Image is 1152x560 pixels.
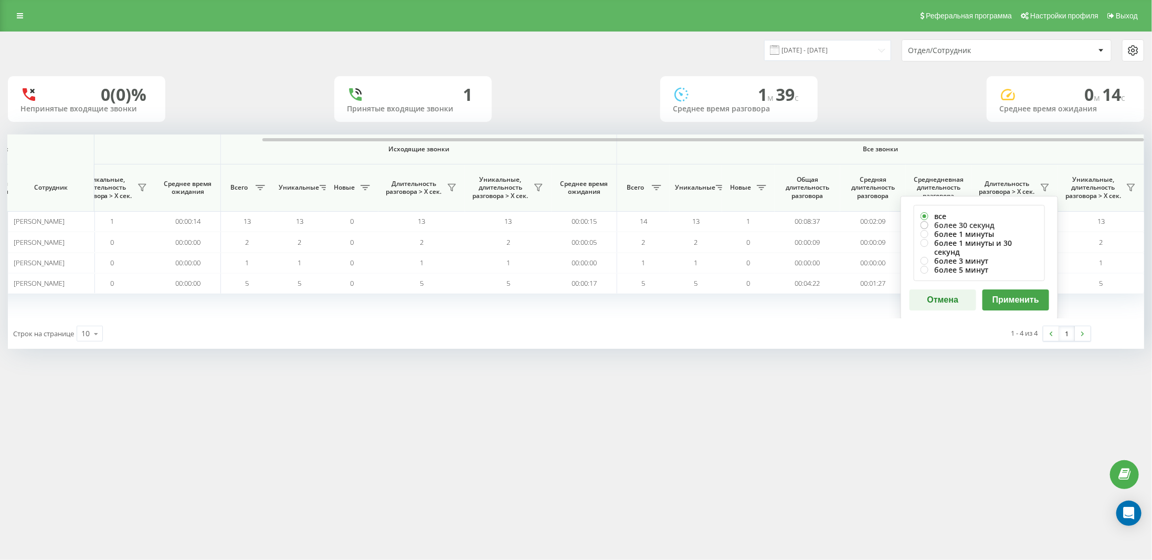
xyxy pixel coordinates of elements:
span: Исходящие звонки [246,145,593,153]
span: 13 [296,216,303,226]
label: более 1 минуты и 30 секунд [921,238,1038,256]
td: 00:00:09 [840,232,906,252]
span: 2 [642,237,646,247]
span: c [795,92,799,103]
span: 39 [776,83,799,106]
span: 2 [506,237,510,247]
td: 00:00:00 [775,253,840,273]
span: Уникальные, длительность разговора > Х сек. [74,175,134,200]
span: 13 [244,216,251,226]
span: 1 [758,83,776,106]
span: Реферальная программа [926,12,1012,20]
span: 1 [747,216,751,226]
button: Применить [982,289,1049,310]
span: м [1094,92,1102,103]
span: 0 [747,237,751,247]
span: Среднее время ожидания [163,180,213,196]
span: 1 [694,258,698,267]
span: [PERSON_NAME] [14,258,65,267]
span: 5 [420,278,424,288]
span: 1 [110,216,114,226]
span: Всего [226,183,252,192]
span: 1 [420,258,424,267]
span: 13 [505,216,512,226]
span: Уникальные, длительность разговора > Х сек. [1063,175,1123,200]
label: все [921,212,1038,221]
span: Уникальные [279,183,316,192]
span: Настройки профиля [1030,12,1098,20]
span: 13 [1097,216,1105,226]
span: 0 [351,258,354,267]
span: 2 [1100,237,1103,247]
span: 0 [747,278,751,288]
span: 0 [110,258,114,267]
span: 0 [110,237,114,247]
span: 5 [298,278,302,288]
span: Всего [622,183,649,192]
span: 1 [1100,258,1103,267]
span: Сотрудник [17,183,85,192]
span: 0 [351,278,354,288]
a: 1 [1059,326,1075,341]
span: 14 [640,216,647,226]
td: 00:00:05 [552,232,617,252]
span: 0 [351,216,354,226]
span: 14 [1102,83,1125,106]
span: 2 [420,237,424,247]
div: Непринятые входящие звонки [20,105,153,113]
span: 0 [1084,83,1102,106]
label: более 1 минуты [921,230,1038,238]
span: 2 [298,237,302,247]
span: 5 [1100,278,1103,288]
label: более 5 минут [921,265,1038,274]
span: [PERSON_NAME] [14,278,65,288]
span: [PERSON_NAME] [14,216,65,226]
span: 13 [692,216,700,226]
td: 00:00:14 [155,211,221,232]
div: Отдел/Сотрудник [908,46,1033,55]
td: 00:00:17 [552,273,617,294]
span: 1 [642,258,646,267]
label: более 3 минут [921,256,1038,265]
span: 5 [642,278,646,288]
span: 0 [110,278,114,288]
td: 00:08:37 [775,211,840,232]
span: м [767,92,776,103]
td: 00:00:00 [155,273,221,294]
span: 1 [506,258,510,267]
div: Среднее время ожидания [999,105,1132,113]
span: c [1121,92,1125,103]
span: 2 [694,237,698,247]
span: Среднедневная длительность разговора [914,175,964,200]
td: 00:00:15 [552,211,617,232]
span: Уникальные, длительность разговора > Х сек. [470,175,531,200]
span: 0 [747,258,751,267]
div: Принятые входящие звонки [347,105,479,113]
span: Длительность разговора > Х сек. [384,180,444,196]
span: 5 [694,278,698,288]
td: 00:02:09 [840,211,906,232]
label: более 30 секунд [921,221,1038,230]
div: 1 [463,85,473,105]
td: 00:01:27 [840,273,906,294]
td: 00:00:00 [155,232,221,252]
span: Новые [727,183,754,192]
span: Средняя длительность разговора [848,175,898,200]
span: Выход [1116,12,1138,20]
span: 0 [351,237,354,247]
div: 10 [81,328,90,339]
span: Среднее время ожидания [559,180,609,196]
td: 00:04:22 [775,273,840,294]
span: Все звонки [648,145,1113,153]
div: 1 - 4 из 4 [1011,328,1038,338]
div: Open Intercom Messenger [1116,501,1142,526]
td: 00:00:09 [775,232,840,252]
span: 1 [298,258,302,267]
span: [PERSON_NAME] [14,237,65,247]
td: 00:00:00 [552,253,617,273]
span: 2 [246,237,249,247]
span: 5 [246,278,249,288]
div: Среднее время разговора [673,105,805,113]
td: 00:00:00 [155,253,221,273]
span: 5 [506,278,510,288]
